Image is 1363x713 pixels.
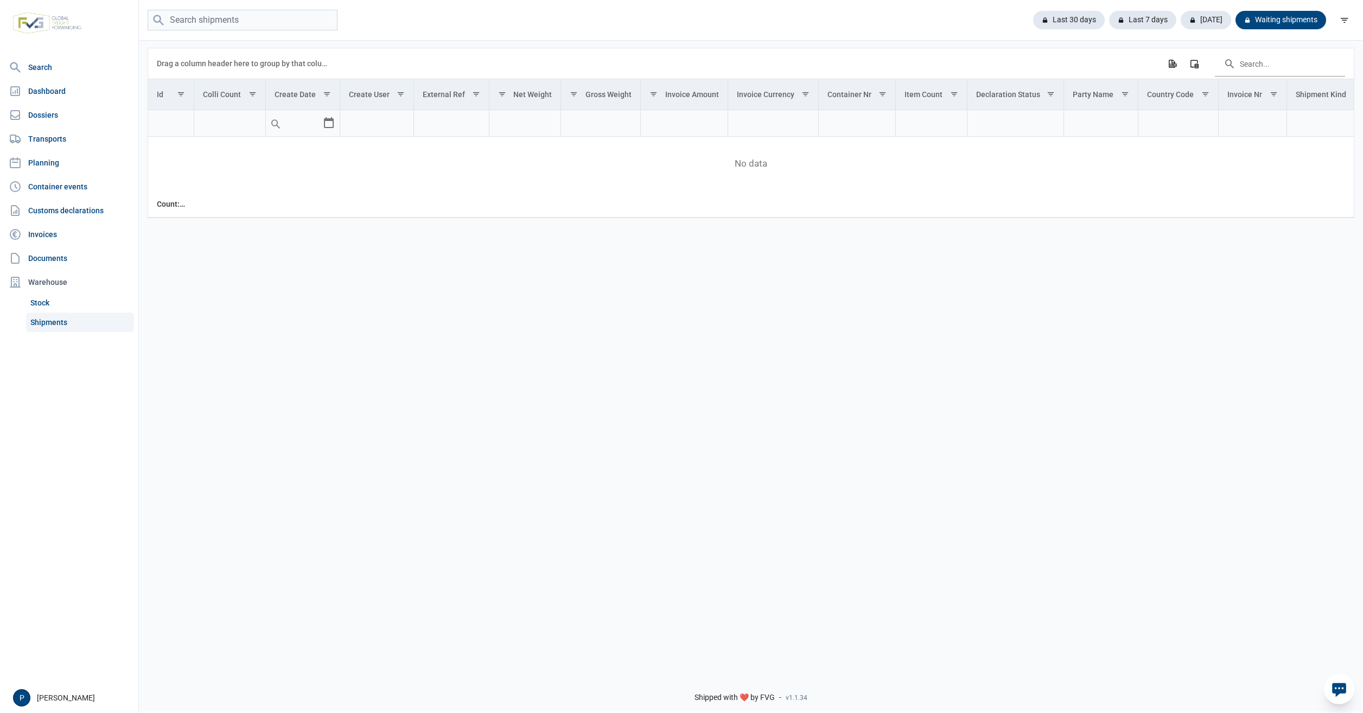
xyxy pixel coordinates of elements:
input: Filter cell [266,110,322,136]
div: Id [157,90,163,99]
a: Customs declarations [4,200,134,221]
input: Filter cell [148,110,194,136]
div: Warehouse [4,271,134,293]
input: Filter cell [967,110,1063,136]
input: Filter cell [1219,110,1286,136]
input: Filter cell [340,110,413,136]
input: Search shipments [148,10,337,31]
div: Select [322,110,335,136]
span: Show filter options for column 'Gross Weight' [570,90,578,98]
a: Dashboard [4,80,134,102]
div: Create User [349,90,390,99]
a: Invoices [4,224,134,245]
div: [DATE] [1181,11,1231,29]
td: Column Id [148,79,194,110]
a: Planning [4,152,134,174]
div: Search box [266,110,285,136]
td: Column Item Count [895,79,967,110]
div: Invoice Nr [1227,90,1262,99]
span: Show filter options for column 'Item Count' [950,90,958,98]
div: Declaration Status [976,90,1040,99]
div: Last 30 days [1033,11,1105,29]
td: Column Invoice Amount [640,79,728,110]
input: Filter cell [819,110,895,136]
span: v1.1.34 [786,693,807,702]
td: Filter cell [489,110,561,137]
input: Search in the data grid [1215,50,1345,77]
td: Column Create Date [266,79,340,110]
input: Filter cell [896,110,967,136]
span: Show filter options for column 'Country Code' [1201,90,1209,98]
td: Column Create User [340,79,413,110]
td: Filter cell [967,110,1064,137]
input: Filter cell [561,110,640,136]
td: Column Party Name [1063,79,1138,110]
input: Filter cell [489,110,561,136]
span: Show filter options for column 'Create Date' [323,90,331,98]
td: Filter cell [340,110,413,137]
td: Filter cell [1138,110,1219,137]
td: Column Net Weight [489,79,561,110]
td: Column Invoice Nr [1219,79,1287,110]
a: Stock [26,293,134,313]
div: Item Count [905,90,942,99]
div: Country Code [1147,90,1194,99]
td: Column External Ref [414,79,489,110]
div: Last 7 days [1109,11,1176,29]
div: Container Nr [827,90,871,99]
a: Shipments [26,313,134,332]
span: Show filter options for column 'Shipment Kind' [1354,90,1362,98]
input: Filter cell [194,110,265,136]
a: Transports [4,128,134,150]
span: No data [148,158,1354,170]
a: Container events [4,176,134,198]
div: Gross Weight [585,90,632,99]
span: Show filter options for column 'Id' [177,90,185,98]
input: Filter cell [1138,110,1218,136]
span: - [779,693,781,703]
div: Data grid toolbar [157,48,1345,79]
input: Filter cell [414,110,488,136]
td: Filter cell [728,110,818,137]
td: Filter cell [561,110,640,137]
td: Column Declaration Status [967,79,1064,110]
td: Column Gross Weight [561,79,640,110]
td: Filter cell [266,110,340,137]
div: Party Name [1073,90,1113,99]
div: Net Weight [513,90,552,99]
span: Show filter options for column 'Declaration Status' [1047,90,1055,98]
div: Waiting shipments [1235,11,1326,29]
div: Export all data to Excel [1162,54,1182,73]
div: Column Chooser [1184,54,1204,73]
div: Shipment Kind [1296,90,1346,99]
div: Invoice Amount [665,90,719,99]
input: Filter cell [728,110,818,136]
div: Drag a column header here to group by that column [157,55,331,72]
div: Invoice Currency [737,90,794,99]
td: Filter cell [895,110,967,137]
div: Colli Count [203,90,241,99]
div: Create Date [275,90,316,99]
div: [PERSON_NAME] [13,689,132,706]
span: Show filter options for column 'Invoice Amount' [649,90,658,98]
input: Filter cell [1064,110,1138,136]
a: Dossiers [4,104,134,126]
div: filter [1335,10,1354,30]
td: Filter cell [414,110,489,137]
td: Filter cell [1063,110,1138,137]
span: Show filter options for column 'Party Name' [1121,90,1129,98]
div: P [13,689,30,706]
img: FVG - Global freight forwarding [9,8,86,38]
td: Filter cell [1219,110,1287,137]
span: Show filter options for column 'Colli Count' [249,90,257,98]
span: Show filter options for column 'Net Weight' [498,90,506,98]
span: Shipped with ❤️ by FVG [695,693,775,703]
td: Filter cell [194,110,266,137]
span: Show filter options for column 'Invoice Nr' [1270,90,1278,98]
div: Id Count: 0 [157,199,186,209]
td: Column Container Nr [818,79,895,110]
span: Show filter options for column 'Container Nr' [878,90,887,98]
a: Search [4,56,134,78]
td: Filter cell [818,110,895,137]
span: Show filter options for column 'Invoice Currency' [801,90,810,98]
